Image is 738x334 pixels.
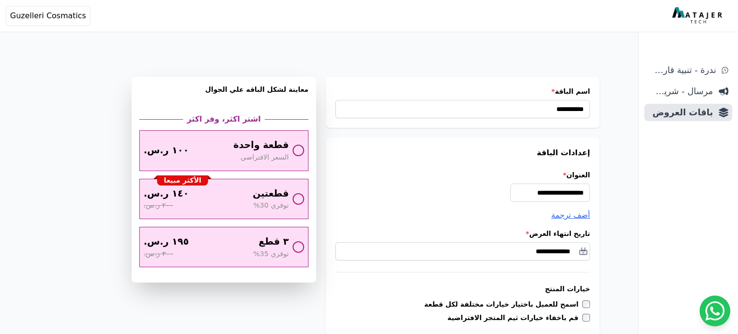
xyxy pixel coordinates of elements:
[335,229,590,238] label: تاريخ انتهاء العرض
[648,63,716,77] span: ندرة - تنبية قارب علي النفاذ
[144,235,189,249] span: ١٩٥ ر.س.
[10,10,86,22] span: Guzelleri Cosmatics
[234,138,289,152] span: قطعة واحدة
[551,210,590,220] span: أضف ترجمة
[253,200,289,211] span: توفري 30%
[672,7,725,25] img: MatajerTech Logo
[139,85,308,106] h3: معاينة لشكل الباقه علي الجوال
[335,284,590,294] h3: خيارات المنتج
[157,175,208,186] div: الأكثر مبيعا
[335,147,590,159] h3: إعدادات الباقة
[253,187,289,201] span: قطعتين
[241,152,289,163] span: السعر الافتراضي
[144,249,173,260] span: ٣٠٠ ر.س.
[335,170,590,180] label: العنوان
[551,210,590,221] button: أضف ترجمة
[144,187,189,201] span: ١٤٠ ر.س.
[648,106,713,119] span: باقات العروض
[424,299,582,309] label: اسمح للعميل باختيار خيارات مختلفة لكل قطعة
[258,235,289,249] span: ٣ قطع
[447,313,582,322] label: قم باخفاء خيارات ثيم المتجر الافتراضية
[144,144,189,158] span: ١٠٠ ر.س.
[648,85,713,98] span: مرسال - شريط دعاية
[187,113,260,125] h2: اشتر اكثر، وفر اكثر
[144,200,173,211] span: ٢٠٠ ر.س.
[6,6,90,26] button: Guzelleri Cosmatics
[253,249,289,260] span: توفري 35%
[335,87,590,96] label: اسم الباقة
